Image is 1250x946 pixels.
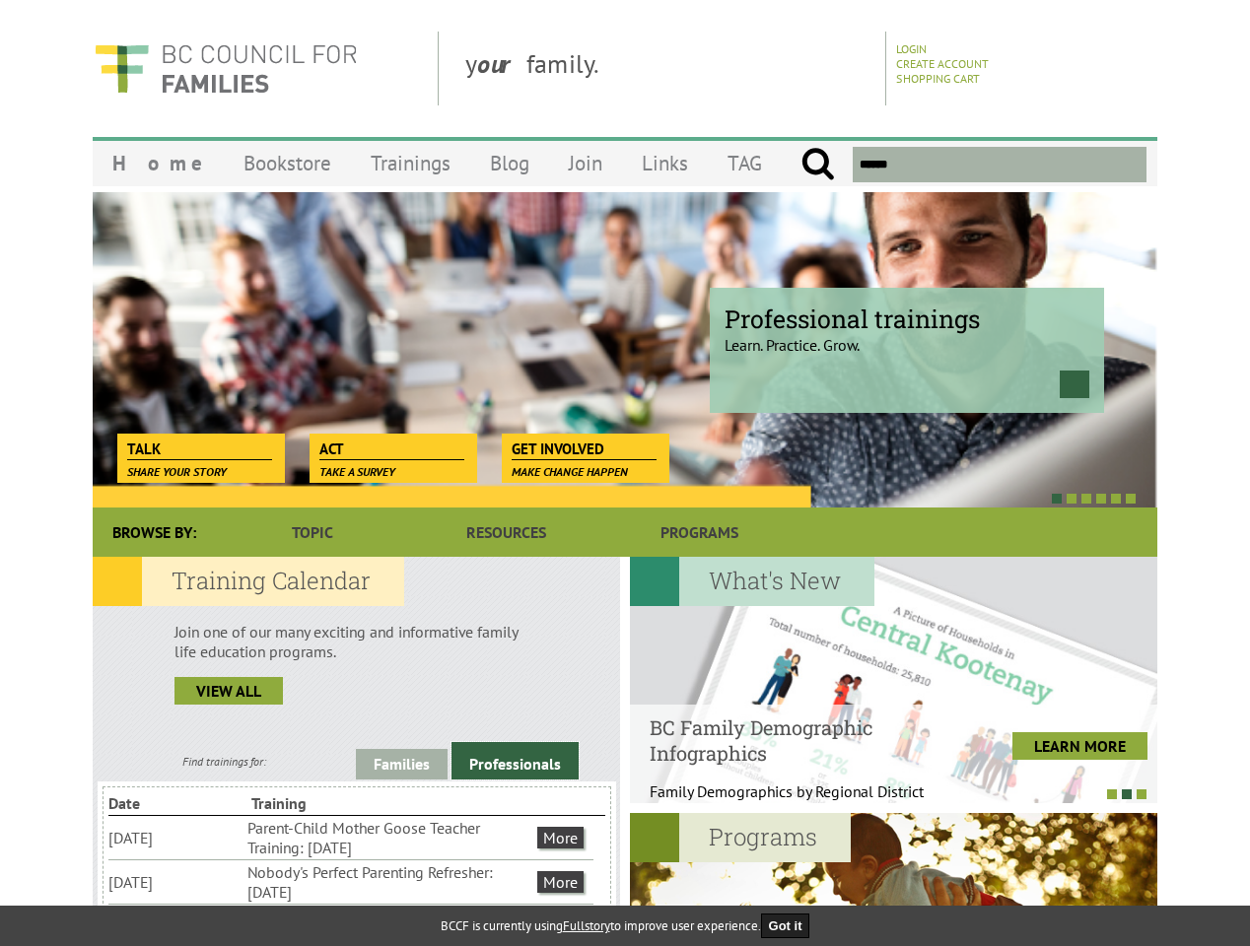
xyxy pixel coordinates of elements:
[896,71,980,86] a: Shopping Cart
[93,507,216,557] div: Browse By:
[725,303,1089,335] span: Professional trainings
[127,464,227,479] span: Share your story
[451,742,579,779] a: Professionals
[251,791,390,815] li: Training
[93,140,224,186] a: Home
[174,677,283,705] a: view all
[896,41,927,56] a: Login
[650,781,944,821] p: Family Demographics by Regional District Th...
[247,860,533,904] li: Nobody's Perfect Parenting Refresher: [DATE]
[630,557,874,606] h2: What's New
[127,439,272,460] span: Talk
[356,749,448,779] a: Families
[117,434,282,461] a: Talk Share your story
[224,140,351,186] a: Bookstore
[622,140,708,186] a: Links
[216,507,409,557] a: Topic
[708,140,782,186] a: TAG
[93,32,359,105] img: BC Council for FAMILIES
[93,754,356,769] div: Find trainings for:
[537,871,584,893] a: More
[512,464,628,479] span: Make change happen
[470,140,549,186] a: Blog
[409,507,602,557] a: Resources
[630,813,851,862] h2: Programs
[247,816,533,859] li: Parent-Child Mother Goose Teacher Training: [DATE]
[725,318,1089,355] p: Learn. Practice. Grow.
[800,147,835,182] input: Submit
[310,434,474,461] a: Act Take a survey
[108,791,247,815] li: Date
[603,507,797,557] a: Programs
[563,917,610,934] a: Fullstory
[319,464,395,479] span: Take a survey
[351,140,470,186] a: Trainings
[174,622,538,661] p: Join one of our many exciting and informative family life education programs.
[549,140,622,186] a: Join
[761,913,810,938] button: Got it
[108,826,243,849] li: [DATE]
[93,557,404,606] h2: Training Calendar
[896,56,989,71] a: Create Account
[450,32,886,105] div: y family.
[650,714,944,766] h4: BC Family Demographic Infographics
[537,827,584,848] a: More
[477,47,526,80] strong: our
[502,434,666,461] a: Get Involved Make change happen
[319,439,464,460] span: Act
[512,439,657,460] span: Get Involved
[108,870,243,894] li: [DATE]
[1012,732,1147,760] a: LEARN MORE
